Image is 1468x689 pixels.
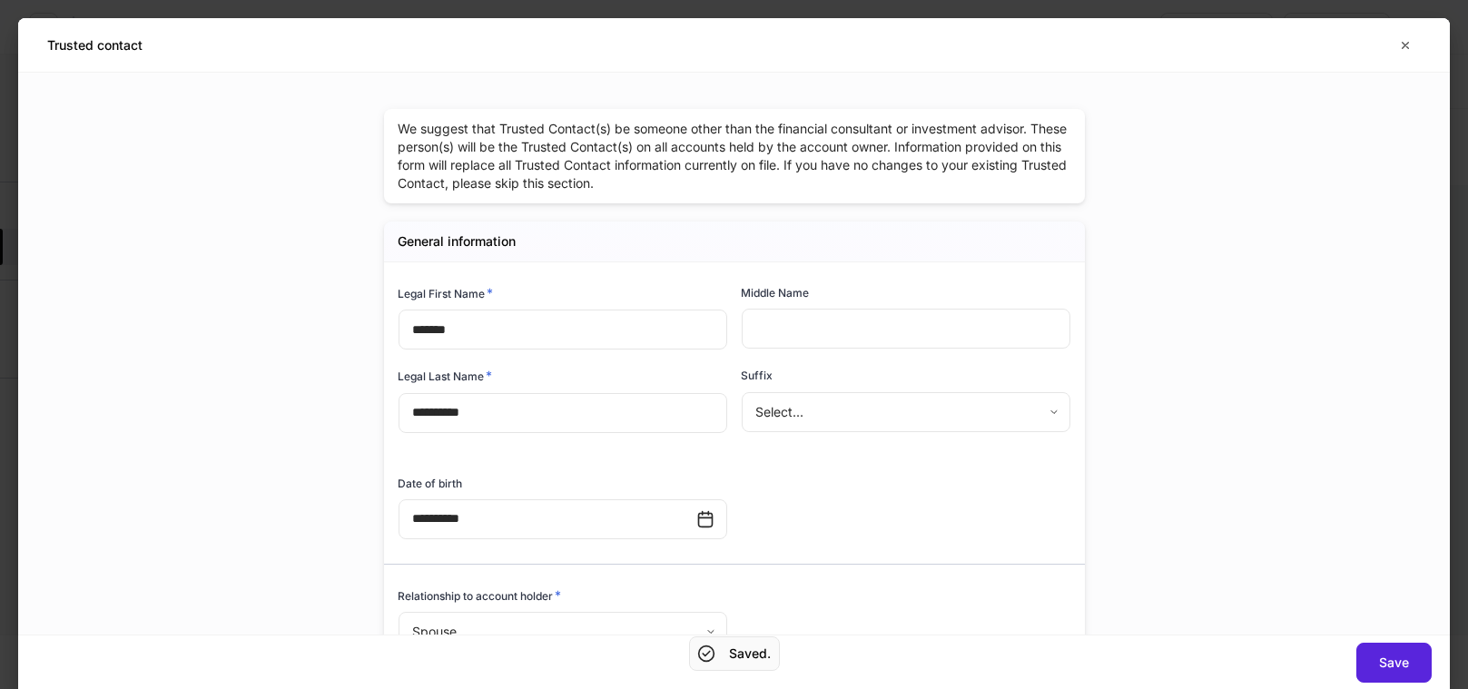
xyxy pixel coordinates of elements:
[399,475,463,492] h6: Date of birth
[47,36,143,54] h5: Trusted contact
[399,284,494,302] h6: Legal First Name
[1379,656,1409,669] div: Save
[742,367,773,384] h6: Suffix
[399,612,726,652] div: Spouse
[742,284,810,301] h6: Middle Name
[399,586,562,605] h6: Relationship to account holder
[384,109,1085,203] div: We suggest that Trusted Contact(s) be someone other than the financial consultant or investment a...
[399,232,517,251] h5: General information
[1356,643,1432,683] button: Save
[730,645,772,663] h5: Saved.
[399,367,493,385] h6: Legal Last Name
[742,392,1069,432] div: Select...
